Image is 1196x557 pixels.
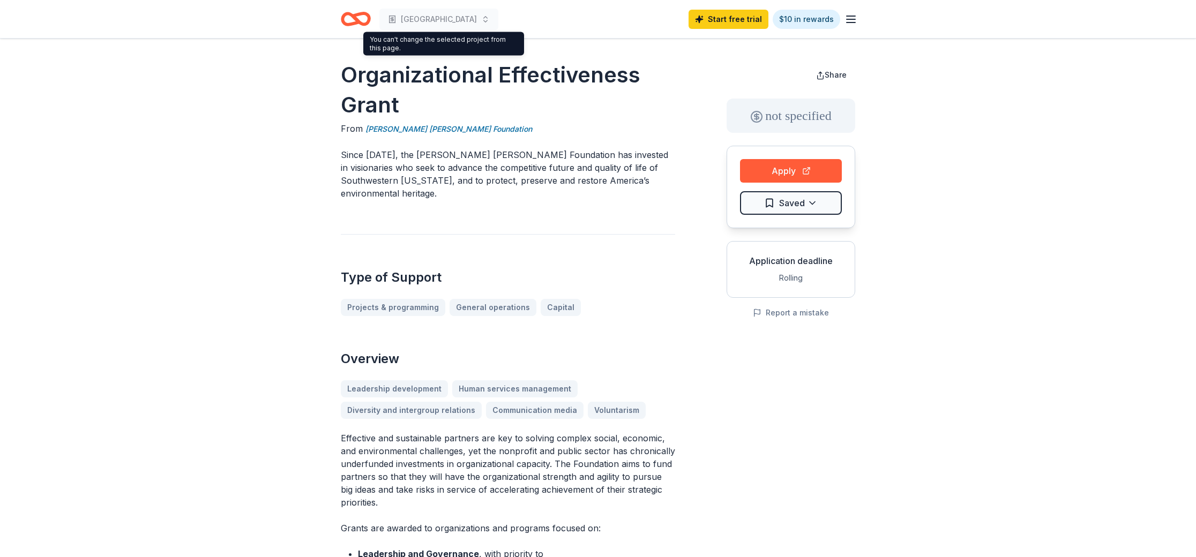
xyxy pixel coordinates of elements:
h2: Type of Support [341,269,675,286]
p: Since [DATE], the [PERSON_NAME] [PERSON_NAME] Foundation has invested in visionaries who seek to ... [341,148,675,200]
div: You can't change the selected project from this page. [363,32,524,56]
a: [PERSON_NAME] [PERSON_NAME] Foundation [365,123,532,136]
h2: Overview [341,350,675,367]
a: General operations [450,299,536,316]
span: Share [825,70,847,79]
div: Rolling [736,272,846,284]
a: Capital [541,299,581,316]
button: Apply [740,159,842,183]
span: Saved [779,196,805,210]
div: not specified [727,99,855,133]
a: $10 in rewards [773,10,840,29]
button: Report a mistake [753,306,829,319]
h1: Organizational Effectiveness Grant [341,60,675,120]
span: [GEOGRAPHIC_DATA] [401,13,477,26]
a: Start free trial [689,10,768,29]
a: Home [341,6,371,32]
button: Share [808,64,855,86]
button: [GEOGRAPHIC_DATA] [379,9,498,30]
div: From [341,122,675,136]
p: Effective and sustainable partners are key to solving complex social, economic, and environmental... [341,432,675,509]
p: Grants are awarded to organizations and programs focused on: [341,522,675,535]
a: Projects & programming [341,299,445,316]
div: Application deadline [736,254,846,267]
button: Saved [740,191,842,215]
